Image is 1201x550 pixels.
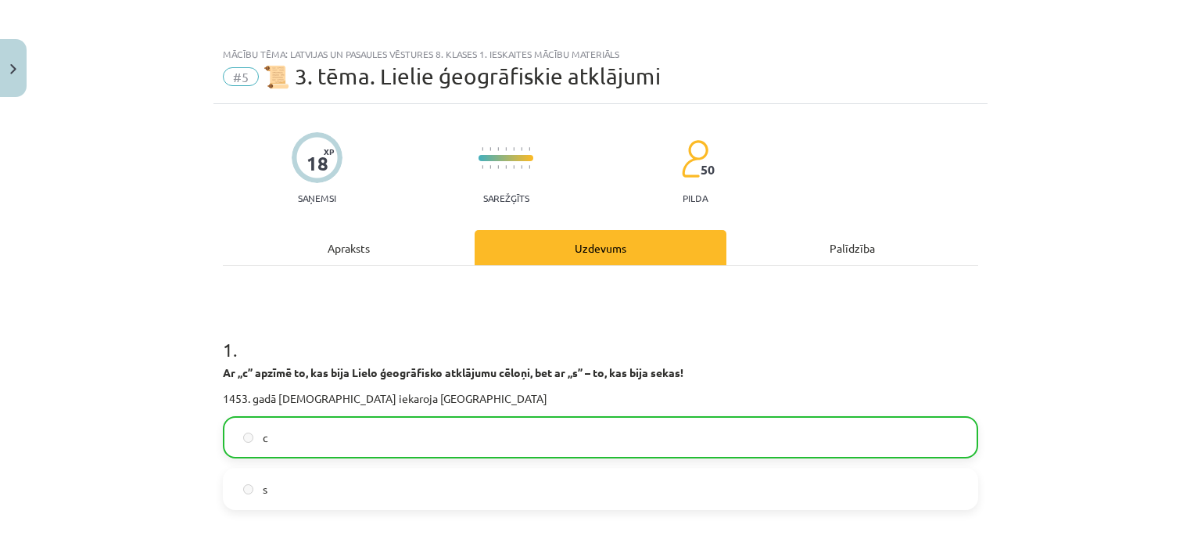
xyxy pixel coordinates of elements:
[497,165,499,169] img: icon-short-line-57e1e144782c952c97e751825c79c345078a6d821885a25fce030b3d8c18986b.svg
[263,481,267,498] span: s
[497,147,499,151] img: icon-short-line-57e1e144782c952c97e751825c79c345078a6d821885a25fce030b3d8c18986b.svg
[223,365,683,379] strong: Ar „c” apzīmē to, kas bija Lielo ģeogrāfisko atklājumu cēloņi, bet ar „s” – to, kas bija sekas!
[513,147,514,151] img: icon-short-line-57e1e144782c952c97e751825c79c345078a6d821885a25fce030b3d8c18986b.svg
[701,163,715,177] span: 50
[223,49,978,59] div: Mācību tēma: Latvijas un pasaules vēstures 8. klases 1. ieskaites mācību materiāls
[10,64,16,74] img: icon-close-lesson-0947bae3869378f0d4975bcd49f059093ad1ed9edebbc8119c70593378902aed.svg
[307,153,328,174] div: 18
[521,147,522,151] img: icon-short-line-57e1e144782c952c97e751825c79c345078a6d821885a25fce030b3d8c18986b.svg
[529,165,530,169] img: icon-short-line-57e1e144782c952c97e751825c79c345078a6d821885a25fce030b3d8c18986b.svg
[243,484,253,494] input: s
[505,147,507,151] img: icon-short-line-57e1e144782c952c97e751825c79c345078a6d821885a25fce030b3d8c18986b.svg
[521,165,522,169] img: icon-short-line-57e1e144782c952c97e751825c79c345078a6d821885a25fce030b3d8c18986b.svg
[529,147,530,151] img: icon-short-line-57e1e144782c952c97e751825c79c345078a6d821885a25fce030b3d8c18986b.svg
[292,192,342,203] p: Saņemsi
[223,311,978,360] h1: 1 .
[324,147,334,156] span: XP
[683,192,708,203] p: pilda
[505,165,507,169] img: icon-short-line-57e1e144782c952c97e751825c79c345078a6d821885a25fce030b3d8c18986b.svg
[489,165,491,169] img: icon-short-line-57e1e144782c952c97e751825c79c345078a6d821885a25fce030b3d8c18986b.svg
[243,433,253,443] input: c
[475,230,726,265] div: Uzdevums
[263,430,268,446] span: c
[513,165,514,169] img: icon-short-line-57e1e144782c952c97e751825c79c345078a6d821885a25fce030b3d8c18986b.svg
[489,147,491,151] img: icon-short-line-57e1e144782c952c97e751825c79c345078a6d821885a25fce030b3d8c18986b.svg
[223,390,978,407] p: 1453. gadā [DEMOGRAPHIC_DATA] iekaroja [GEOGRAPHIC_DATA]
[263,63,661,89] span: 📜 3. tēma. Lielie ģeogrāfiskie atklājumi
[482,165,483,169] img: icon-short-line-57e1e144782c952c97e751825c79c345078a6d821885a25fce030b3d8c18986b.svg
[482,147,483,151] img: icon-short-line-57e1e144782c952c97e751825c79c345078a6d821885a25fce030b3d8c18986b.svg
[726,230,978,265] div: Palīdzība
[681,139,708,178] img: students-c634bb4e5e11cddfef0936a35e636f08e4e9abd3cc4e673bd6f9a4125e45ecb1.svg
[483,192,529,203] p: Sarežģīts
[223,230,475,265] div: Apraksts
[223,67,259,86] span: #5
